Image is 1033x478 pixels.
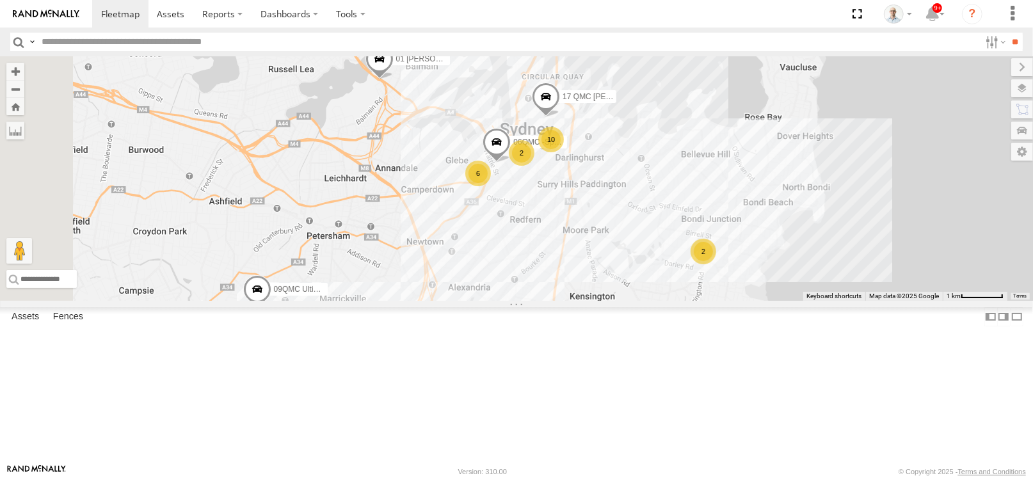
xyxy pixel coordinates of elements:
label: Assets [5,308,45,326]
button: Drag Pegman onto the map to open Street View [6,238,32,264]
span: Map data ©2025 Google [869,292,939,299]
div: 10 [538,127,564,152]
a: Visit our Website [7,465,66,478]
div: © Copyright 2025 - [899,468,1026,475]
button: Zoom Home [6,98,24,115]
label: Fences [47,308,90,326]
button: Map Scale: 1 km per 63 pixels [943,292,1007,301]
span: 06QMC -Spare [513,138,565,147]
label: Map Settings [1011,143,1033,161]
button: Zoom in [6,63,24,80]
div: 2 [509,140,534,166]
div: Kurt Byers [879,4,917,24]
span: 09QMC Ultimo uber [274,285,342,294]
span: 01 [PERSON_NAME] [396,54,470,63]
div: 2 [691,239,716,264]
img: rand-logo.svg [13,10,79,19]
label: Measure [6,122,24,139]
label: Search Query [27,33,37,51]
a: Terms and Conditions [958,468,1026,475]
span: 17 QMC [PERSON_NAME] [563,92,657,101]
label: Search Filter Options [981,33,1008,51]
i: ? [962,4,982,24]
div: Version: 310.00 [458,468,507,475]
label: Dock Summary Table to the Right [997,307,1010,326]
div: 6 [465,161,491,186]
label: Hide Summary Table [1011,307,1023,326]
button: Zoom out [6,80,24,98]
span: 1 km [947,292,961,299]
a: Terms (opens in new tab) [1014,294,1027,299]
button: Keyboard shortcuts [806,292,861,301]
label: Dock Summary Table to the Left [984,307,997,326]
